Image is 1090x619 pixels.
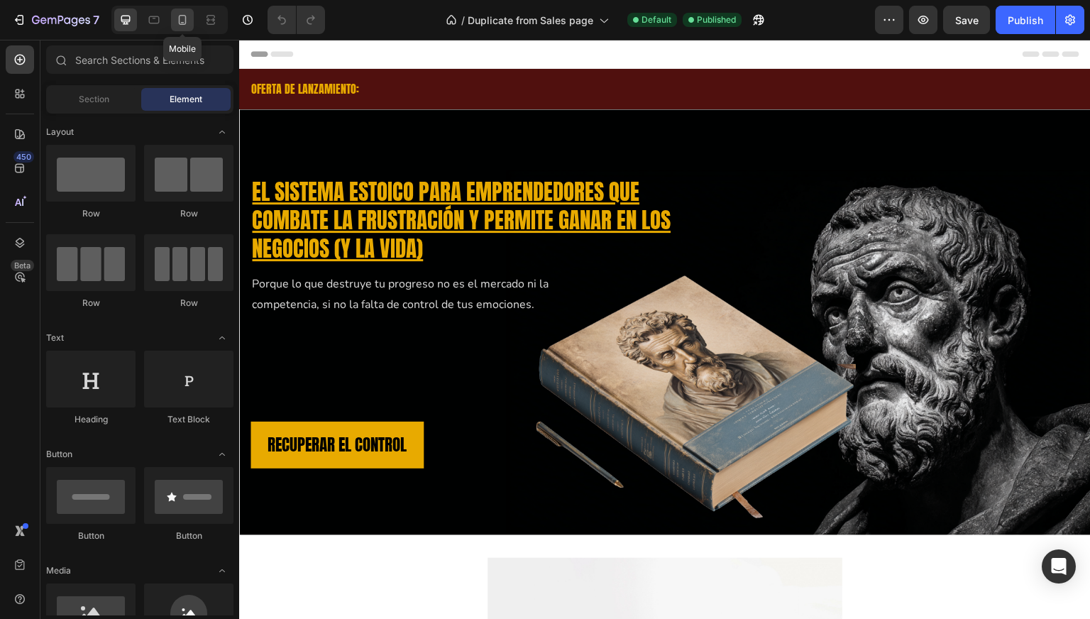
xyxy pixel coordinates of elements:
[46,413,136,426] div: Heading
[211,121,233,143] span: Toggle open
[144,530,233,542] div: Button
[697,13,736,26] span: Published
[46,564,71,577] span: Media
[211,559,233,582] span: Toggle open
[13,151,34,163] div: 450
[211,443,233,466] span: Toggle open
[170,93,202,106] span: Element
[268,6,325,34] div: Undo/Redo
[46,332,64,344] span: Text
[46,126,74,138] span: Layout
[46,45,233,74] input: Search Sections & Elements
[996,6,1055,34] button: Publish
[46,297,136,309] div: Row
[46,530,136,542] div: Button
[955,14,979,26] span: Save
[144,413,233,426] div: Text Block
[11,260,34,271] div: Beta
[46,448,72,461] span: Button
[79,93,109,106] span: Section
[144,207,233,220] div: Row
[93,11,99,28] p: 7
[1008,13,1043,28] div: Publish
[461,13,465,28] span: /
[239,40,1090,619] iframe: Design area
[6,6,106,34] button: 7
[1042,549,1076,584] div: Open Intercom Messenger
[468,13,593,28] span: Duplicate from Sales page
[211,327,233,349] span: Toggle open
[46,207,136,220] div: Row
[943,6,990,34] button: Save
[144,297,233,309] div: Row
[642,13,671,26] span: Default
